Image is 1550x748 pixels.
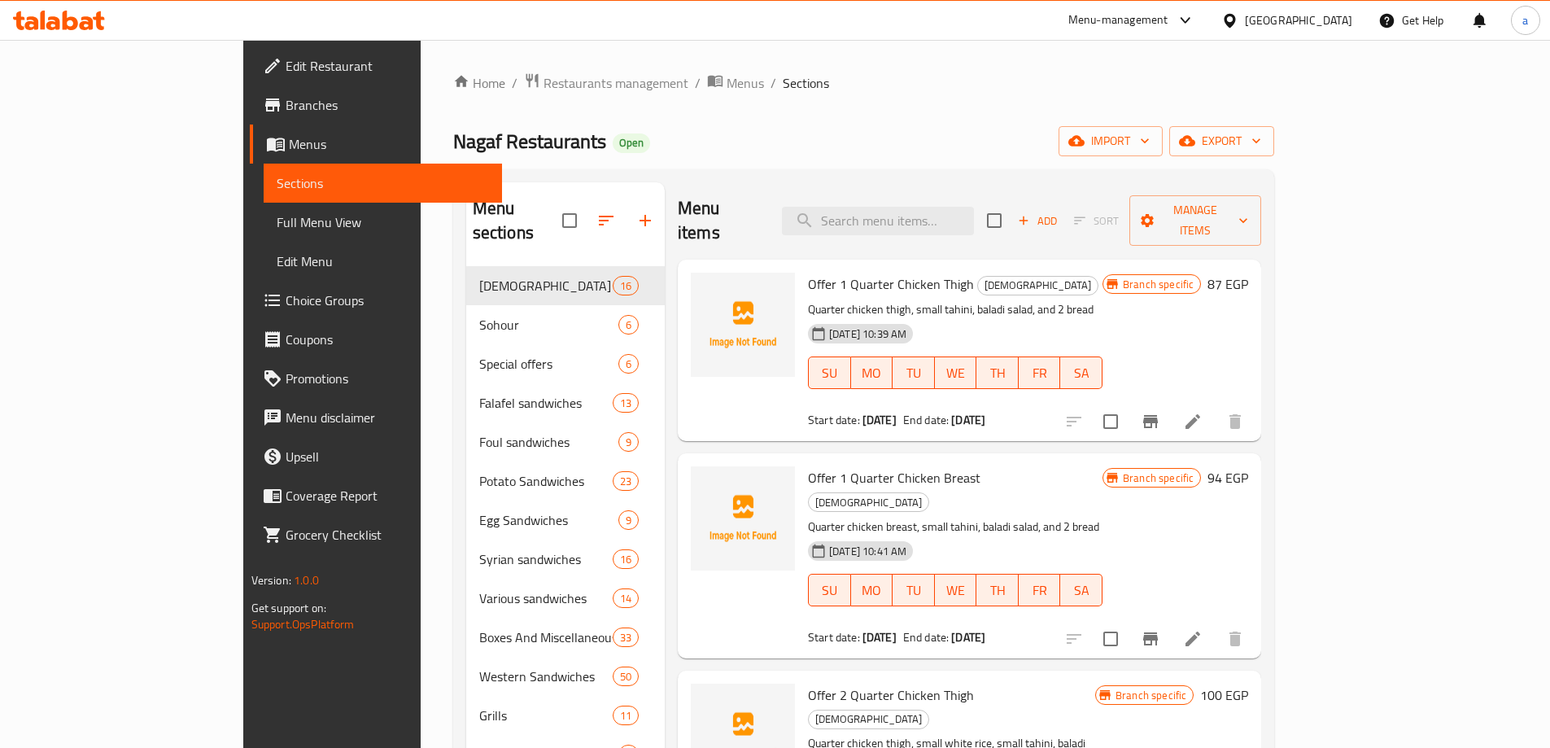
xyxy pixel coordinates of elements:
[1245,11,1352,29] div: [GEOGRAPHIC_DATA]
[479,276,613,295] span: [DEMOGRAPHIC_DATA]
[858,361,887,385] span: MO
[466,618,665,657] div: Boxes And Miscellaneous33
[618,510,639,530] div: items
[466,305,665,344] div: Sohour6
[941,579,971,602] span: WE
[823,544,913,559] span: [DATE] 10:41 AM
[771,73,776,93] li: /
[893,357,935,389] button: TU
[808,683,974,707] span: Offer 2 Quarter Chicken Thigh
[286,56,489,76] span: Edit Restaurant
[619,513,638,528] span: 9
[782,207,974,235] input: search
[479,393,613,413] span: Falafel sandwiches
[479,471,613,491] div: Potato Sandwiches
[1025,579,1054,602] span: FR
[250,85,502,125] a: Branches
[1011,208,1063,234] button: Add
[1015,212,1059,230] span: Add
[479,315,618,335] span: Sohour
[1116,277,1200,292] span: Branch specific
[479,510,618,530] div: Egg Sandwiches
[1182,131,1261,151] span: export
[808,574,850,606] button: SU
[619,357,638,372] span: 6
[613,667,639,686] div: items
[619,317,638,333] span: 6
[903,627,949,648] span: End date:
[983,361,1012,385] span: TH
[977,203,1011,238] span: Select section
[1072,131,1150,151] span: import
[277,252,489,271] span: Edit Menu
[286,95,489,115] span: Branches
[613,549,639,569] div: items
[289,134,489,154] span: Menus
[466,383,665,422] div: Falafel sandwiches13
[977,276,1098,295] div: Iftar
[613,669,638,685] span: 50
[678,196,762,245] h2: Menu items
[903,409,949,431] span: End date:
[808,627,860,648] span: Start date:
[479,588,613,608] div: Various sandwiches
[250,515,502,554] a: Grocery Checklist
[251,614,355,635] a: Support.OpsPlatform
[264,203,502,242] a: Full Menu View
[286,369,489,388] span: Promotions
[613,471,639,491] div: items
[466,344,665,383] div: Special offers6
[1142,200,1248,241] span: Manage items
[479,667,613,686] span: Western Sandwiches
[1067,361,1096,385] span: SA
[815,361,844,385] span: SU
[613,708,638,724] span: 11
[613,396,638,411] span: 13
[1207,273,1248,295] h6: 87 EGP
[823,326,913,342] span: [DATE] 10:39 AM
[808,466,980,490] span: Offer 1 Quarter Chicken Breast
[250,476,502,515] a: Coverage Report
[453,123,606,160] span: Nagaf Restaurants
[479,628,613,647] span: Boxes And Miscellaneous
[1063,208,1129,234] span: Select section first
[808,272,974,296] span: Offer 1 Quarter Chicken Thigh
[479,276,613,295] div: Iftar
[613,276,639,295] div: items
[466,501,665,540] div: Egg Sandwiches9
[251,597,326,619] span: Get support on:
[935,357,977,389] button: WE
[286,525,489,545] span: Grocery Checklist
[466,461,665,501] div: Potato Sandwiches23
[978,276,1098,295] span: [DEMOGRAPHIC_DATA]
[479,549,613,569] span: Syrian sandwiches
[264,242,502,281] a: Edit Menu
[1116,470,1200,486] span: Branch specific
[466,579,665,618] div: Various sandwiches14
[691,273,795,377] img: Offer 1 Quarter Chicken Thigh
[286,408,489,427] span: Menu disclaimer
[626,201,665,240] button: Add section
[941,361,971,385] span: WE
[1207,466,1248,489] h6: 94 EGP
[466,540,665,579] div: Syrian sandwiches16
[1059,126,1163,156] button: import
[1094,405,1128,439] span: Select to update
[613,588,639,608] div: items
[862,409,897,431] b: [DATE]
[899,361,928,385] span: TU
[808,409,860,431] span: Start date:
[808,517,1102,537] p: Quarter chicken breast, small tahini, baladi salad, and 2 bread
[613,133,650,153] div: Open
[1216,402,1255,441] button: delete
[1011,208,1063,234] span: Add item
[613,278,638,294] span: 16
[727,73,764,93] span: Menus
[479,354,618,374] div: Special offers
[479,432,618,452] span: Foul sandwiches
[1067,579,1096,602] span: SA
[479,706,613,725] div: Grills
